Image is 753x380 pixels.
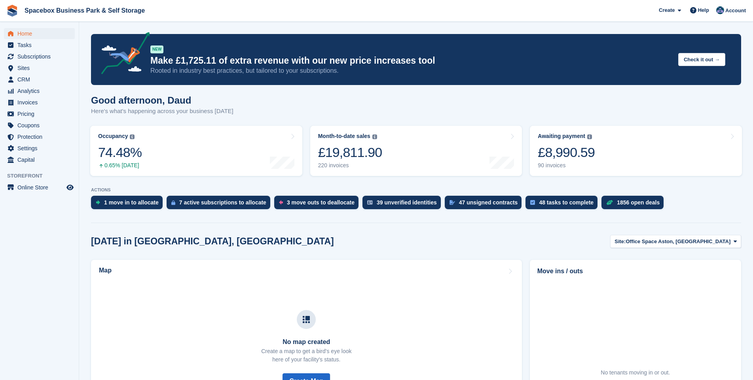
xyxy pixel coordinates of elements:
[303,316,310,323] img: map-icn-33ee37083ee616e46c38cad1a60f524a97daa1e2b2c8c0bc3eb3415660979fc1.svg
[17,108,65,119] span: Pricing
[98,144,142,161] div: 74.48%
[4,51,75,62] a: menu
[96,200,100,205] img: move_ins_to_allocate_icon-fdf77a2bb77ea45bf5b3d319d69a93e2d87916cf1d5bf7949dd705db3b84f3ca.svg
[525,196,601,213] a: 48 tasks to complete
[4,182,75,193] a: menu
[659,6,675,14] span: Create
[626,238,730,246] span: Office Space Aston, [GEOGRAPHIC_DATA]
[725,7,746,15] span: Account
[4,143,75,154] a: menu
[17,40,65,51] span: Tasks
[95,32,150,77] img: price-adjustments-announcement-icon-8257ccfd72463d97f412b2fc003d46551f7dbcb40ab6d574587a9cd5c0d94...
[98,162,142,169] div: 0.65% [DATE]
[17,74,65,85] span: CRM
[530,126,742,176] a: Awaiting payment £8,990.59 90 invoices
[91,107,233,116] p: Here's what's happening across your business [DATE]
[21,4,148,17] a: Spacebox Business Park & Self Storage
[318,162,382,169] div: 220 invoices
[150,45,163,53] div: NEW
[606,200,613,205] img: deal-1b604bf984904fb50ccaf53a9ad4b4a5d6e5aea283cecdc64d6e3604feb123c2.svg
[716,6,724,14] img: Daud
[538,133,585,140] div: Awaiting payment
[4,62,75,74] a: menu
[17,85,65,96] span: Analytics
[104,199,159,206] div: 1 move in to allocate
[130,134,135,139] img: icon-info-grey-7440780725fd019a000dd9b08b2336e03edf1995a4989e88bcd33f0948082b44.svg
[4,131,75,142] a: menu
[445,196,526,213] a: 47 unsigned contracts
[17,154,65,165] span: Capital
[17,51,65,62] span: Subscriptions
[318,144,382,161] div: £19,811.90
[171,200,175,205] img: active_subscription_to_allocate_icon-d502201f5373d7db506a760aba3b589e785aa758c864c3986d89f69b8ff3...
[98,133,128,140] div: Occupancy
[4,28,75,39] a: menu
[4,74,75,85] a: menu
[539,199,594,206] div: 48 tasks to complete
[601,196,668,213] a: 1856 open deals
[91,196,167,213] a: 1 move in to allocate
[261,338,351,346] h3: No map created
[261,347,351,364] p: Create a map to get a bird's eye look here of your facility's status.
[65,183,75,192] a: Preview store
[615,238,626,246] span: Site:
[4,97,75,108] a: menu
[601,369,670,377] div: No tenants moving in or out.
[530,200,535,205] img: task-75834270c22a3079a89374b754ae025e5fb1db73e45f91037f5363f120a921f8.svg
[274,196,362,213] a: 3 move outs to deallocate
[678,53,725,66] button: Check it out →
[617,199,660,206] div: 1856 open deals
[537,267,734,276] h2: Move ins / outs
[279,200,283,205] img: move_outs_to_deallocate_icon-f764333ba52eb49d3ac5e1228854f67142a1ed5810a6f6cc68b1a99e826820c5.svg
[310,126,522,176] a: Month-to-date sales £19,811.90 220 invoices
[372,134,377,139] img: icon-info-grey-7440780725fd019a000dd9b08b2336e03edf1995a4989e88bcd33f0948082b44.svg
[17,131,65,142] span: Protection
[167,196,274,213] a: 7 active subscriptions to allocate
[91,95,233,106] h1: Good afternoon, Daud
[587,134,592,139] img: icon-info-grey-7440780725fd019a000dd9b08b2336e03edf1995a4989e88bcd33f0948082b44.svg
[4,85,75,96] a: menu
[91,236,334,247] h2: [DATE] in [GEOGRAPHIC_DATA], [GEOGRAPHIC_DATA]
[538,162,595,169] div: 90 invoices
[17,143,65,154] span: Settings
[179,199,266,206] div: 7 active subscriptions to allocate
[17,182,65,193] span: Online Store
[4,120,75,131] a: menu
[367,200,373,205] img: verify_identity-adf6edd0f0f0b5bbfe63781bf79b02c33cf7c696d77639b501bdc392416b5a36.svg
[17,120,65,131] span: Coupons
[4,40,75,51] a: menu
[17,62,65,74] span: Sites
[4,154,75,165] a: menu
[698,6,709,14] span: Help
[90,126,302,176] a: Occupancy 74.48% 0.65% [DATE]
[91,187,741,193] p: ACTIONS
[17,28,65,39] span: Home
[17,97,65,108] span: Invoices
[99,267,112,274] h2: Map
[6,5,18,17] img: stora-icon-8386f47178a22dfd0bd8f6a31ec36ba5ce8667c1dd55bd0f319d3a0aa187defe.svg
[362,196,445,213] a: 39 unverified identities
[377,199,437,206] div: 39 unverified identities
[287,199,355,206] div: 3 move outs to deallocate
[7,172,79,180] span: Storefront
[4,108,75,119] a: menu
[538,144,595,161] div: £8,990.59
[150,66,672,75] p: Rooted in industry best practices, but tailored to your subscriptions.
[318,133,370,140] div: Month-to-date sales
[450,200,455,205] img: contract_signature_icon-13c848040528278c33f63329250d36e43548de30e8caae1d1a13099fd9432cc5.svg
[150,55,672,66] p: Make £1,725.11 of extra revenue with our new price increases tool
[459,199,518,206] div: 47 unsigned contracts
[610,235,741,248] button: Site: Office Space Aston, [GEOGRAPHIC_DATA]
